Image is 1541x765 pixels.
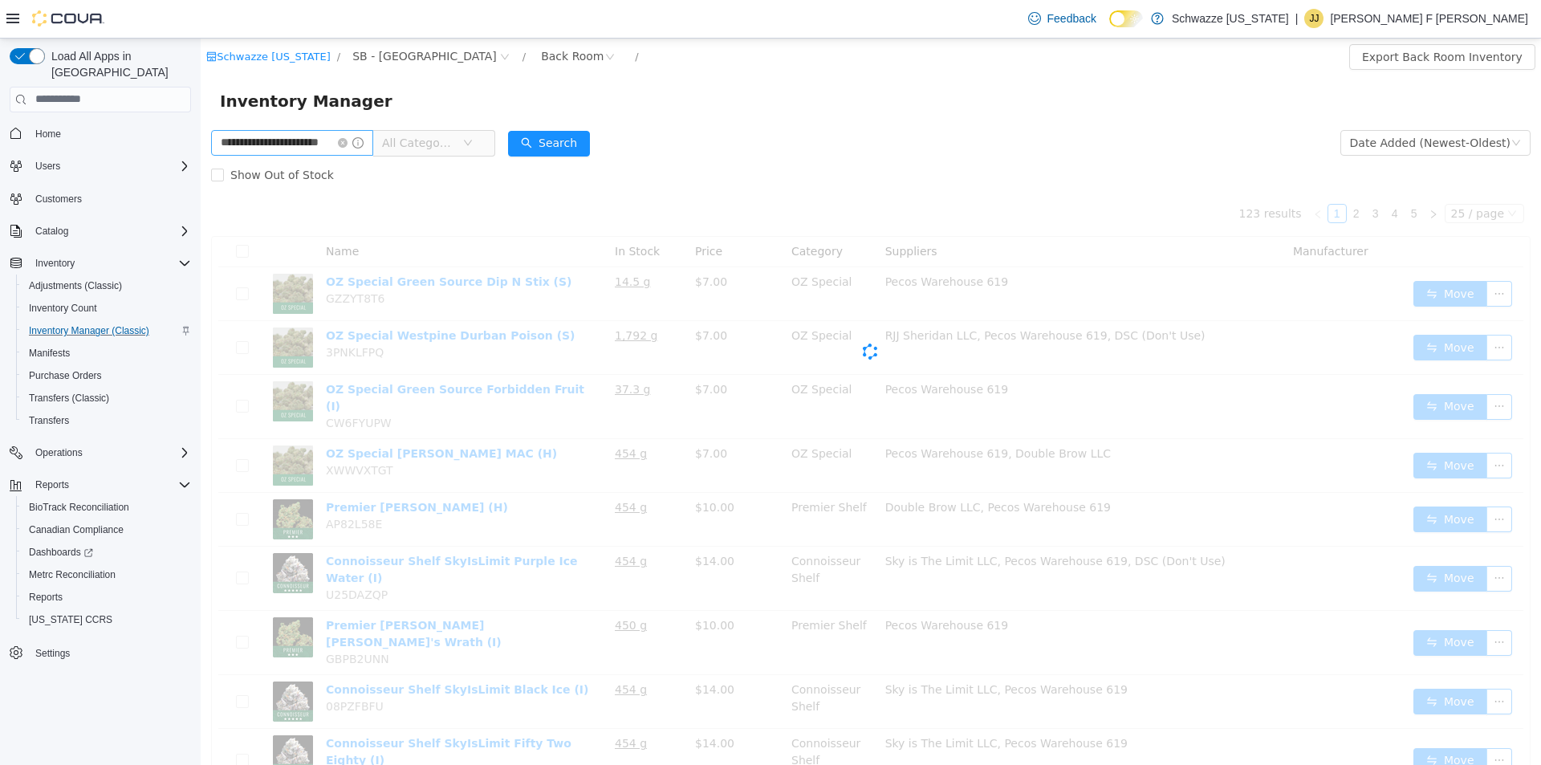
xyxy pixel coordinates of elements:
[22,299,191,318] span: Inventory Count
[29,501,129,514] span: BioTrack Reconciliation
[136,12,140,24] span: /
[3,474,197,496] button: Reports
[434,12,437,24] span: /
[29,475,191,494] span: Reports
[3,155,197,177] button: Users
[22,389,116,408] a: Transfers (Classic)
[322,12,325,24] span: /
[29,157,191,176] span: Users
[22,588,191,607] span: Reports
[1172,9,1289,28] p: Schwazze [US_STATE]
[29,443,89,462] button: Operations
[22,344,76,363] a: Manifests
[22,276,128,295] a: Adjustments (Classic)
[22,520,130,539] a: Canadian Compliance
[1022,2,1103,35] a: Feedback
[10,116,191,706] nav: Complex example
[3,220,197,242] button: Catalog
[29,475,75,494] button: Reports
[1047,10,1096,26] span: Feedback
[6,12,130,24] a: icon: shopSchwazze [US_STATE]
[22,565,122,584] a: Metrc Reconciliation
[29,189,191,209] span: Customers
[29,347,70,360] span: Manifests
[16,364,197,387] button: Purchase Orders
[22,498,136,517] a: BioTrack Reconciliation
[16,608,197,631] button: [US_STATE] CCRS
[16,409,197,432] button: Transfers
[29,157,67,176] button: Users
[29,591,63,604] span: Reports
[29,222,75,241] button: Catalog
[22,321,156,340] a: Inventory Manager (Classic)
[35,193,82,205] span: Customers
[1149,92,1310,116] div: Date Added (Newest-Oldest)
[152,99,163,110] i: icon: info-circle
[1309,9,1319,28] span: JJ
[22,520,191,539] span: Canadian Compliance
[3,252,197,275] button: Inventory
[29,124,67,144] a: Home
[16,564,197,586] button: Metrc Reconciliation
[3,641,197,664] button: Settings
[1109,10,1143,27] input: Dark Mode
[19,50,201,75] span: Inventory Manager
[22,276,191,295] span: Adjustments (Classic)
[35,225,68,238] span: Catalog
[29,302,97,315] span: Inventory Count
[16,387,197,409] button: Transfers (Classic)
[29,523,124,536] span: Canadian Compliance
[22,366,191,385] span: Purchase Orders
[262,100,272,111] i: icon: down
[1330,9,1528,28] p: [PERSON_NAME] F [PERSON_NAME]
[22,610,191,629] span: Washington CCRS
[29,443,191,462] span: Operations
[35,257,75,270] span: Inventory
[35,647,70,660] span: Settings
[16,319,197,342] button: Inventory Manager (Classic)
[45,48,191,80] span: Load All Apps in [GEOGRAPHIC_DATA]
[137,100,147,109] i: icon: close-circle
[307,92,389,118] button: icon: searchSearch
[29,324,149,337] span: Inventory Manager (Classic)
[152,9,296,26] span: SB - Longmont
[22,389,191,408] span: Transfers (Classic)
[22,565,191,584] span: Metrc Reconciliation
[29,568,116,581] span: Metrc Reconciliation
[29,189,88,209] a: Customers
[32,10,104,26] img: Cova
[3,187,197,210] button: Customers
[35,446,83,459] span: Operations
[22,588,69,607] a: Reports
[29,613,112,626] span: [US_STATE] CCRS
[340,6,403,30] div: Back Room
[22,411,191,430] span: Transfers
[1109,27,1110,28] span: Dark Mode
[29,414,69,427] span: Transfers
[29,254,81,273] button: Inventory
[16,297,197,319] button: Inventory Count
[29,644,76,663] a: Settings
[3,442,197,464] button: Operations
[1304,9,1323,28] div: James Jr F Wade
[29,392,109,405] span: Transfers (Classic)
[22,344,191,363] span: Manifests
[6,13,16,23] i: icon: shop
[181,96,254,112] span: All Categories
[29,124,191,144] span: Home
[35,478,69,491] span: Reports
[22,411,75,430] a: Transfers
[29,279,122,292] span: Adjustments (Classic)
[22,543,191,562] span: Dashboards
[1295,9,1299,28] p: |
[35,128,61,140] span: Home
[22,543,100,562] a: Dashboards
[16,541,197,564] a: Dashboards
[29,642,191,662] span: Settings
[22,321,191,340] span: Inventory Manager (Classic)
[22,366,108,385] a: Purchase Orders
[23,130,140,143] span: Show Out of Stock
[22,498,191,517] span: BioTrack Reconciliation
[22,610,119,629] a: [US_STATE] CCRS
[35,160,60,173] span: Users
